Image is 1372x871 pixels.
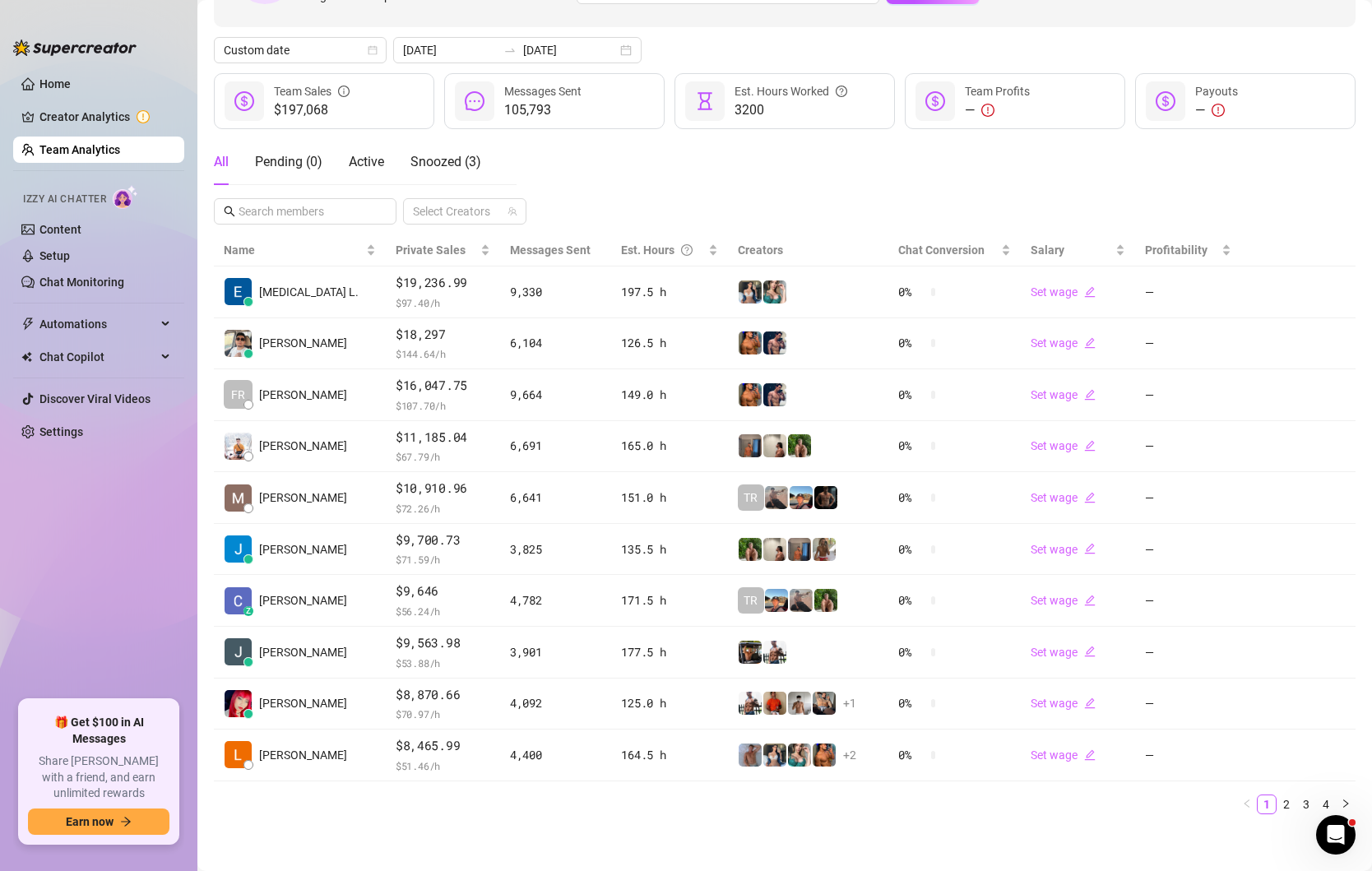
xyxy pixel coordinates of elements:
[1084,543,1096,554] span: edit
[396,448,490,465] span: $ 67.79 /h
[259,591,347,609] span: [PERSON_NAME]
[259,746,347,764] span: [PERSON_NAME]
[965,100,1030,120] div: —
[225,638,252,665] img: Jeffery Bamba
[504,100,582,120] span: 105,793
[39,249,70,262] a: Setup
[259,489,347,507] span: [PERSON_NAME]
[763,434,786,457] img: Ralphy
[621,591,717,609] div: 171.5 h
[1277,795,1296,813] a: 2
[23,192,106,207] span: Izzy AI Chatter
[763,641,786,664] img: JUSTIN
[225,433,252,460] img: Jayson Roa
[1341,799,1351,808] span: right
[349,154,384,169] span: Active
[1084,492,1096,503] span: edit
[1317,795,1335,813] a: 4
[510,243,591,257] span: Messages Sent
[39,276,124,289] a: Chat Monitoring
[813,744,836,767] img: JG
[739,744,762,767] img: Joey
[504,85,582,98] span: Messages Sent
[813,538,836,561] img: Nathaniel
[1031,285,1096,299] a: Set wageedit
[788,538,811,561] img: Wayne
[396,633,490,653] span: $9,563.98
[1031,243,1064,257] span: Salary
[898,386,925,404] span: 0 %
[621,643,717,661] div: 177.5 h
[735,82,847,100] div: Est. Hours Worked
[1084,595,1096,606] span: edit
[763,280,786,303] img: Zaddy
[898,591,925,609] span: 0 %
[1258,795,1276,813] a: 1
[510,643,602,661] div: 3,901
[396,273,490,293] span: $19,236.99
[396,736,490,756] span: $8,465.99
[225,484,252,512] img: Mariane Subia
[898,334,925,352] span: 0 %
[113,185,138,209] img: AI Chatter
[510,386,602,404] div: 9,664
[508,206,517,216] span: team
[1237,795,1257,814] button: left
[765,589,788,612] img: Zach
[739,692,762,715] img: JUSTIN
[396,294,490,311] span: $ 97.40 /h
[965,85,1030,98] span: Team Profits
[338,82,350,100] span: info-circle
[510,334,602,352] div: 6,104
[13,39,137,56] img: logo-BBDzfeDw.svg
[1031,594,1096,607] a: Set wageedit
[1031,543,1096,556] a: Set wageedit
[396,345,490,362] span: $ 144.64 /h
[39,344,156,370] span: Chat Copilot
[744,591,758,609] span: TR
[763,692,786,715] img: Justin
[1135,369,1241,421] td: —
[621,489,717,507] div: 151.0 h
[214,234,386,266] th: Name
[1242,799,1252,808] span: left
[259,540,347,558] span: [PERSON_NAME]
[898,694,925,712] span: 0 %
[1195,100,1238,120] div: —
[1084,646,1096,657] span: edit
[396,376,490,396] span: $16,047.75
[1135,266,1241,318] td: —
[1277,795,1296,814] li: 2
[465,91,484,111] span: message
[224,241,363,259] span: Name
[739,280,762,303] img: Katy
[231,386,245,404] span: FR
[788,434,811,457] img: Nathaniel
[981,104,994,117] span: exclamation-circle
[274,100,350,120] span: $197,068
[1135,318,1241,370] td: —
[28,808,169,835] button: Earn nowarrow-right
[898,283,925,301] span: 0 %
[243,606,253,616] div: z
[621,386,717,404] div: 149.0 h
[695,91,715,111] span: hourglass
[225,587,252,614] img: Charmaine Javil…
[510,437,602,455] div: 6,691
[396,428,490,447] span: $11,185.04
[1031,491,1096,504] a: Set wageedit
[39,143,120,156] a: Team Analytics
[1031,697,1096,710] a: Set wageedit
[788,692,811,715] img: aussieboy_j
[898,643,925,661] span: 0 %
[120,816,132,827] span: arrow-right
[396,706,490,722] span: $ 70.97 /h
[621,334,717,352] div: 126.5 h
[259,283,359,301] span: [MEDICAL_DATA] L.
[503,44,517,57] span: to
[898,540,925,558] span: 0 %
[66,815,114,828] span: Earn now
[1084,389,1096,401] span: edit
[224,206,235,217] span: search
[28,753,169,802] span: Share [PERSON_NAME] with a friend, and earn unlimited rewards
